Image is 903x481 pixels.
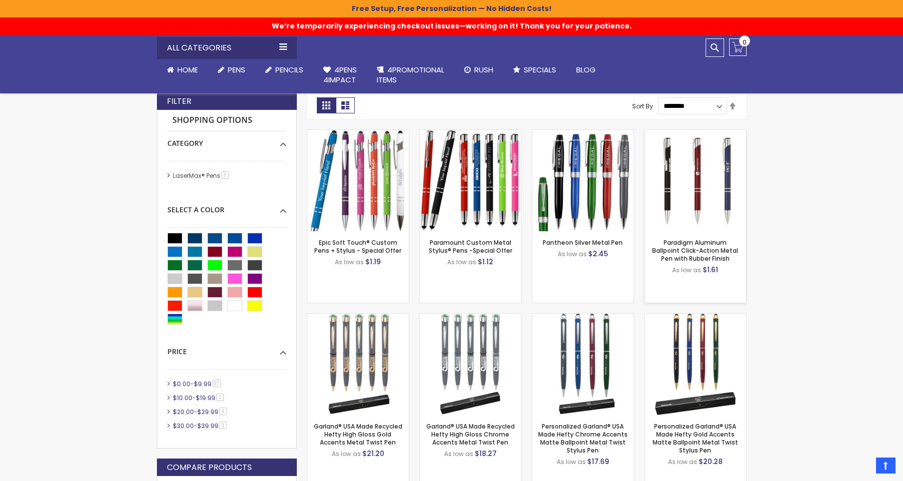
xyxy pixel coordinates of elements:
[167,462,252,473] strong: Compare Products
[177,64,198,75] span: Home
[307,129,409,138] a: Epic Soft Touch® Custom Pens + Stylus - Special Offer
[538,422,628,455] a: Personalized Garland® USA Made Hefty Chrome Accents Matte Ballpoint Metal Twist Stylus Pen
[173,422,194,430] span: $30.00
[444,450,473,458] span: As low as
[167,198,286,215] div: Select A Color
[447,258,476,266] span: As low as
[317,97,336,113] strong: Grid
[557,458,586,466] span: As low as
[221,171,229,179] span: 8
[197,422,218,430] span: $39.99
[524,64,556,75] span: Specials
[228,64,245,75] span: Pens
[821,454,903,481] iframe: Google Customer Reviews
[632,101,653,110] label: Sort By
[426,422,515,447] a: Garland® USA Made Recycled Hefty High Gloss Chrome Accents Metal Twist Pen
[275,64,303,75] span: Pencils
[157,37,297,59] div: All Categories
[566,59,606,81] a: Blog
[167,110,286,131] strong: Shopping Options
[332,450,361,458] span: As low as
[216,394,224,401] span: 1
[474,64,493,75] span: Rush
[420,130,521,231] img: Paramount Custom Metal Stylus® Pens -Special Offer
[645,313,746,322] a: Personalized Garland® USA Made Hefty Gold Accents Matte Ballpoint Metal Twist Stylus Pen
[314,422,402,447] a: Garland® USA Made Recycled Hefty High Gloss Gold Accents Metal Twist Pen
[588,249,608,259] span: $2.45
[503,59,566,81] a: Specials
[653,422,738,455] a: Personalized Garland® USA Made Hefty Gold Accents Matte Ballpoint Metal Twist Stylus Pen
[532,130,634,231] img: Pantheon Silver Metal Pen
[532,313,634,322] a: Personalized Garland® USA Made Hefty Chrome Accents Matte Ballpoint Metal Twist Stylus Pen
[307,314,409,415] img: Garland® USA Made Recycled Hefty High Gloss Gold Accents Metal Twist Pen
[377,64,444,85] span: 4PROMOTIONAL ITEMS
[157,59,208,81] a: Home
[170,380,224,388] a: $0.00-$9.9997
[170,408,230,416] a: $20.00-$29.994
[652,238,738,263] a: Paradigm Aluminum Ballpoint Click-Action Metal Pen with Rubber Finish
[420,313,521,322] a: Garland® USA Made Recycled Hefty High Gloss Chrome Accents Metal Twist Pen
[420,129,521,138] a: Paramount Custom Metal Stylus® Pens -Special Offer
[167,131,286,148] div: Category
[272,16,632,31] span: We’re temporarily experiencing checkout issues—working on it! Thank you for your patience.
[255,59,313,81] a: Pencils
[307,130,409,231] img: Epic Soft Touch® Custom Pens + Stylus - Special Offer
[173,380,190,388] span: $0.00
[729,38,747,56] a: 0
[219,422,227,429] span: 3
[587,457,609,467] span: $17.69
[208,59,255,81] a: Pens
[219,408,227,415] span: 4
[173,394,192,402] span: $10.00
[699,457,723,467] span: $20.28
[558,250,587,258] span: As low as
[532,129,634,138] a: Pantheon Silver Metal Pen
[170,422,230,430] a: $30.00-$39.993
[454,59,503,81] a: Rush
[335,258,364,266] span: As low as
[365,257,381,267] span: $1.19
[743,37,747,47] span: 0
[313,59,367,91] a: 4Pens4impact
[478,257,493,267] span: $1.12
[362,449,384,459] span: $21.20
[429,238,512,255] a: Paramount Custom Metal Stylus® Pens -Special Offer
[367,59,454,91] a: 4PROMOTIONALITEMS
[703,265,718,275] span: $1.61
[645,130,746,231] img: Paradigm Aluminum Ballpoint Click-Action Metal Pen with Rubber Finish
[645,129,746,138] a: Paradigm Aluminum Ballpoint Click-Action Metal Pen with Rubber Finish
[543,238,623,247] a: Pantheon Silver Metal Pen
[170,171,232,180] a: LaserMax® Pens8
[668,458,697,466] span: As low as
[167,96,191,107] strong: Filter
[212,380,221,387] span: 97
[314,238,401,255] a: Epic Soft Touch® Custom Pens + Stylus - Special Offer
[532,314,634,415] img: Personalized Garland® USA Made Hefty Chrome Accents Matte Ballpoint Metal Twist Stylus Pen
[167,340,286,357] div: Price
[307,313,409,322] a: Garland® USA Made Recycled Hefty High Gloss Gold Accents Metal Twist Pen
[194,380,211,388] span: $9.99
[197,408,218,416] span: $29.99
[672,266,701,274] span: As low as
[323,64,357,85] span: 4Pens 4impact
[576,64,596,75] span: Blog
[173,408,194,416] span: $20.00
[196,394,215,402] span: $19.99
[645,314,746,415] img: Personalized Garland® USA Made Hefty Gold Accents Matte Ballpoint Metal Twist Stylus Pen
[420,314,521,415] img: Garland® USA Made Recycled Hefty High Gloss Chrome Accents Metal Twist Pen
[170,394,227,402] a: $10.00-$19.991
[475,449,497,459] span: $18.27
